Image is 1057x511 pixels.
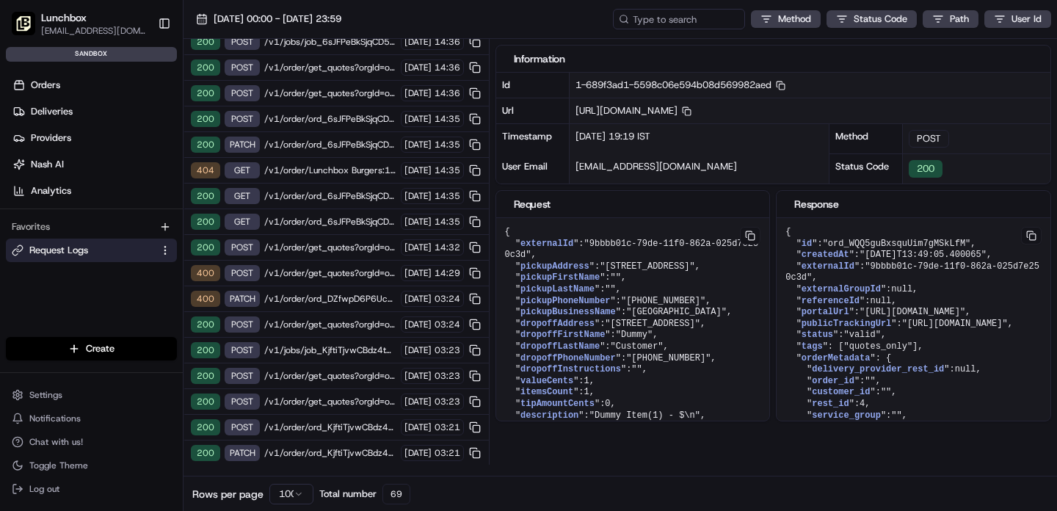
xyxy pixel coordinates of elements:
[191,316,220,333] div: 200
[584,387,589,397] span: 1
[520,307,616,317] span: pickupBusinessName
[496,124,570,154] div: Timestamp
[192,487,264,501] span: Rows per page
[191,188,220,204] div: 200
[191,394,220,410] div: 200
[225,34,260,50] div: POST
[6,408,177,429] button: Notifications
[404,190,432,202] span: [DATE]
[6,153,183,176] a: Nash AI
[802,307,849,317] span: portalUrl
[520,239,573,249] span: externalId
[520,296,610,306] span: pickupPhoneNumber
[1011,12,1042,26] span: User Id
[865,376,875,386] span: ""
[191,342,220,358] div: 200
[264,319,396,330] span: /v1/order/get_quotes?orgId=org_QJrSZK
[496,154,570,184] div: User Email
[435,421,460,433] span: 03:21
[404,267,432,279] span: [DATE]
[891,284,912,294] span: null
[812,399,849,409] span: rest_id
[264,396,396,407] span: /v1/order/get_quotes?orgId=org_QJrSZK
[250,145,267,162] button: Start new chat
[31,158,64,171] span: Nash AI
[146,249,178,260] span: Pylon
[404,396,432,407] span: [DATE]
[435,164,460,176] span: 14:35
[191,59,220,76] div: 200
[191,291,220,307] div: 400
[802,330,833,340] span: status
[785,261,1039,283] span: "9bbbb01c-79de-11f0-862a-025d7e250c3d"
[6,100,183,123] a: Deliveries
[575,79,785,91] span: 1-689f3ad1-5598c06e594b08d569982aed
[6,479,177,499] button: Log out
[514,51,1034,66] div: Information
[802,239,812,249] span: id
[496,73,570,98] div: Id
[802,353,871,363] span: orderMetadata
[520,376,573,386] span: valueCents
[404,421,432,433] span: [DATE]
[520,410,578,421] span: description
[264,164,396,176] span: /v1/order/Lunchbox Burgers:15488?orgId=org_QJrSZK
[404,216,432,228] span: [DATE]
[611,272,621,283] span: ""
[902,319,1008,329] span: "[URL][DOMAIN_NAME]"
[191,265,220,281] div: 400
[605,399,610,409] span: 0
[843,330,880,340] span: "valid"
[264,190,396,202] span: /v1/order/ord_6sJFPeBkSjqCD5U3zxRLgk?orgId=org_QJrSZK
[12,244,153,257] a: Request Logs
[404,87,432,99] span: [DATE]
[225,265,260,281] div: POST
[404,62,432,73] span: [DATE]
[6,6,152,41] button: LunchboxLunchbox[EMAIL_ADDRESS][DOMAIN_NAME]
[29,413,81,424] span: Notifications
[6,215,177,239] div: Favorites
[264,447,396,459] span: /v1/order/ord_KjftiTjvwCBdz4tYcnNuc9?orgId=org_QJrSZK
[264,267,396,279] span: /v1/order/get_quotes?orgId=org_QJrSZK
[139,213,236,228] span: API Documentation
[31,184,71,197] span: Analytics
[860,399,865,409] span: 4
[802,284,881,294] span: externalGroupId
[751,10,821,28] button: Method
[605,284,615,294] span: ""
[264,62,396,73] span: /v1/order/get_quotes?orgId=org_QJrSZK
[626,307,727,317] span: "[GEOGRAPHIC_DATA]"
[860,250,987,260] span: "[DATE]T13:49:05.400065"
[191,34,220,50] div: 200
[802,296,860,306] span: referenceId
[31,105,73,118] span: Deliveries
[520,399,595,409] span: tipAmountCents
[404,242,432,253] span: [DATE]
[29,436,83,448] span: Chat with us!
[631,364,642,374] span: ""
[909,160,942,178] div: 200
[15,140,41,167] img: 1736555255976-a54dd68f-1ca7-489b-9aae-adbdc363a1c4
[31,79,60,92] span: Orders
[520,387,573,397] span: itemsCount
[191,445,220,461] div: 200
[6,239,177,262] button: Request Logs
[435,216,460,228] span: 14:35
[600,261,695,272] span: "[STREET_ADDRESS]"
[225,368,260,384] div: POST
[29,460,88,471] span: Toggle Theme
[264,344,396,356] span: /v1/jobs/job_KjftiTjvwCBdz4tYcnNuc9/cancel?orgId=org_QJrSZK
[29,244,88,257] span: Request Logs
[812,410,881,421] span: service_group
[15,15,44,44] img: Nash
[225,239,260,255] div: POST
[435,36,460,48] span: 14:36
[191,419,220,435] div: 200
[225,188,260,204] div: GET
[41,25,146,37] button: [EMAIL_ADDRESS][DOMAIN_NAME]
[611,341,664,352] span: "Customer"
[435,344,460,356] span: 03:23
[118,207,241,233] a: 💻API Documentation
[575,160,737,173] span: [EMAIL_ADDRESS][DOMAIN_NAME]
[802,319,891,329] span: publicTrackingUrl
